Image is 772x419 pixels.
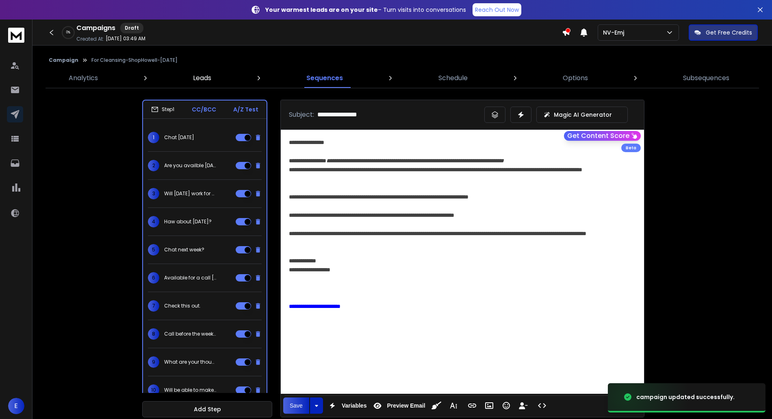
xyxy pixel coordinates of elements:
span: Preview Email [385,402,427,409]
p: Get Free Credits [706,28,752,37]
button: Preview Email [370,397,427,414]
h1: Campaigns [76,23,115,33]
a: Schedule [434,68,473,88]
a: Subsequences [678,68,734,88]
p: Will be able to make it? [164,387,216,393]
a: Options [558,68,593,88]
span: 9 [148,356,159,368]
button: Variables [325,397,369,414]
span: 1 [148,132,159,143]
p: Check this out. [164,303,201,309]
span: 6 [148,272,159,284]
p: Magic AI Generator [554,111,612,119]
p: A/Z Test [233,105,258,113]
button: Insert Link (Ctrl+K) [464,397,480,414]
p: Will [DATE] work for you? [164,190,216,197]
button: Insert Unsubscribe Link [516,397,531,414]
p: CC/BCC [192,105,216,113]
p: Haw about [DATE]? [164,218,212,225]
button: Get Free Credits [689,24,758,41]
span: 2 [148,160,159,171]
div: Beta [621,144,641,152]
button: Emoticons [499,397,514,414]
p: Chat next week? [164,247,204,253]
a: Sequences [301,68,348,88]
span: 3 [148,188,159,199]
button: More Text [446,397,461,414]
button: E [8,398,24,414]
p: Subject: [289,110,314,120]
img: logo [8,28,24,43]
button: Clean HTML [429,397,444,414]
span: 10 [148,384,159,396]
button: Get Content Score [564,131,641,141]
p: – Turn visits into conversations [265,6,466,14]
p: Available for a call [DATE]? [164,275,216,281]
p: Call before the weekend [164,331,216,337]
p: Leads [193,73,211,83]
button: Save [283,397,309,414]
span: 8 [148,328,159,340]
p: For Cleansing-ShopHowell-[DATE] [91,57,178,63]
div: Draft [120,23,143,33]
button: Code View [534,397,550,414]
span: 5 [148,244,159,255]
span: 4 [148,216,159,227]
p: [DATE] 03:49 AM [106,35,145,42]
button: Insert Image (Ctrl+P) [481,397,497,414]
p: Schedule [438,73,468,83]
a: Reach Out Now [473,3,521,16]
p: Are you availble [DATE] [164,162,216,169]
button: Campaign [49,57,78,63]
span: Variables [340,402,369,409]
button: Add Step [142,401,272,417]
p: Sequences [306,73,343,83]
a: Leads [188,68,216,88]
p: Chat [DATE] [164,134,194,141]
a: Analytics [64,68,103,88]
p: Options [563,73,588,83]
p: Created At: [76,36,104,42]
span: 7 [148,300,159,312]
strong: Your warmest leads are on your site [265,6,378,14]
p: Subsequences [683,73,729,83]
p: 0 % [66,30,70,35]
p: NV-Emj [603,28,627,37]
p: Analytics [69,73,98,83]
p: Reach Out Now [475,6,519,14]
p: What are your thoughts on this one? [164,359,216,365]
div: Step 1 [151,106,174,113]
button: Magic AI Generator [536,107,628,123]
div: campaign updated successfully. [636,393,735,401]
